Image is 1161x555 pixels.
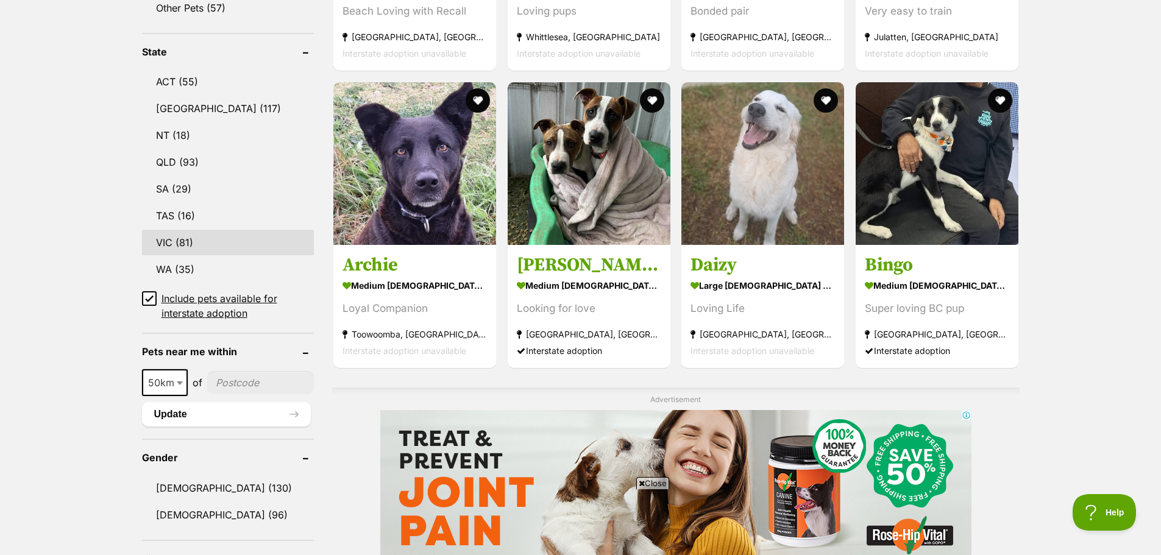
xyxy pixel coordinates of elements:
button: Update [142,402,311,426]
img: adc.png [582,1,590,9]
div: Bonded pair [691,3,835,19]
a: WA (35) [142,256,314,282]
span: 50km [142,369,188,396]
a: NT (18) [142,122,314,148]
img: Archie - Border Collie Dog [333,82,496,245]
strong: [GEOGRAPHIC_DATA], [GEOGRAPHIC_DATA] [691,29,835,45]
span: Close [636,477,669,489]
a: Include pets available for interstate adoption [142,291,314,320]
a: [GEOGRAPHIC_DATA] (117) [142,96,314,121]
div: Loving Life [691,300,835,317]
a: Daizy large [DEMOGRAPHIC_DATA] Dog Loving Life [GEOGRAPHIC_DATA], [GEOGRAPHIC_DATA] Interstate ad... [681,244,844,368]
header: Gender [142,452,314,463]
strong: medium [DEMOGRAPHIC_DATA] Dog [517,277,661,294]
a: SA (29) [142,176,314,202]
header: Pets near me within [142,346,314,357]
button: favourite [814,88,838,113]
span: of [193,375,202,390]
a: [DEMOGRAPHIC_DATA] (96) [142,502,314,528]
h3: Bingo [865,253,1009,277]
div: Interstate adoption [517,342,661,359]
img: Daizy - Golden Retriever x Poodle Dog [681,82,844,245]
div: Loving pups [517,3,661,19]
strong: Whittlesea, [GEOGRAPHIC_DATA] [517,29,661,45]
a: QLD (93) [142,149,314,175]
a: ACT (55) [142,69,314,94]
span: 50km [143,374,186,391]
strong: medium [DEMOGRAPHIC_DATA] Dog [343,277,487,294]
h3: Daizy [691,253,835,277]
button: favourite [639,88,664,113]
a: TAS (16) [142,203,314,228]
iframe: Help Scout Beacon - Open [1073,494,1137,531]
div: Beach Loving with Recall [343,3,487,19]
span: Interstate adoption unavailable [343,48,466,58]
span: Interstate adoption unavailable [517,48,641,58]
input: postcode [207,371,314,394]
div: Very easy to train [865,3,1009,19]
div: Interstate adoption [865,342,1009,359]
button: favourite [988,88,1012,113]
iframe: Advertisement [359,494,803,549]
span: Interstate adoption unavailable [691,48,814,58]
strong: Julatten, [GEOGRAPHIC_DATA] [865,29,1009,45]
strong: medium [DEMOGRAPHIC_DATA] Dog [865,277,1009,294]
strong: [GEOGRAPHIC_DATA], [GEOGRAPHIC_DATA] [343,29,487,45]
span: Interstate adoption unavailable [691,345,814,356]
strong: Toowoomba, [GEOGRAPHIC_DATA] [343,326,487,342]
a: [DEMOGRAPHIC_DATA] (130) [142,475,314,501]
strong: large [DEMOGRAPHIC_DATA] Dog [691,277,835,294]
button: favourite [466,88,490,113]
div: Loyal Companion [343,300,487,317]
h3: Archie [343,253,487,277]
a: [PERSON_NAME] & [PERSON_NAME] medium [DEMOGRAPHIC_DATA] Dog Looking for love [GEOGRAPHIC_DATA], [... [508,244,670,368]
span: Include pets available for interstate adoption [162,291,314,320]
img: Joey & Evie - American Staffordshire Terrier Dog [508,82,670,245]
a: VIC (81) [142,230,314,255]
header: State [142,46,314,57]
div: Looking for love [517,300,661,317]
img: Bingo - Border Collie Dog [856,82,1018,245]
span: Interstate adoption unavailable [343,345,466,356]
strong: [GEOGRAPHIC_DATA], [GEOGRAPHIC_DATA] [865,326,1009,342]
strong: [GEOGRAPHIC_DATA], [GEOGRAPHIC_DATA] [691,326,835,342]
strong: [GEOGRAPHIC_DATA], [GEOGRAPHIC_DATA] [517,326,661,342]
a: Bingo medium [DEMOGRAPHIC_DATA] Dog Super loving BC pup [GEOGRAPHIC_DATA], [GEOGRAPHIC_DATA] Inte... [856,244,1018,368]
span: Interstate adoption unavailable [865,48,989,58]
div: Super loving BC pup [865,300,1009,317]
h3: [PERSON_NAME] & [PERSON_NAME] [517,253,661,277]
a: Archie medium [DEMOGRAPHIC_DATA] Dog Loyal Companion Toowoomba, [GEOGRAPHIC_DATA] Interstate adop... [333,244,496,368]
